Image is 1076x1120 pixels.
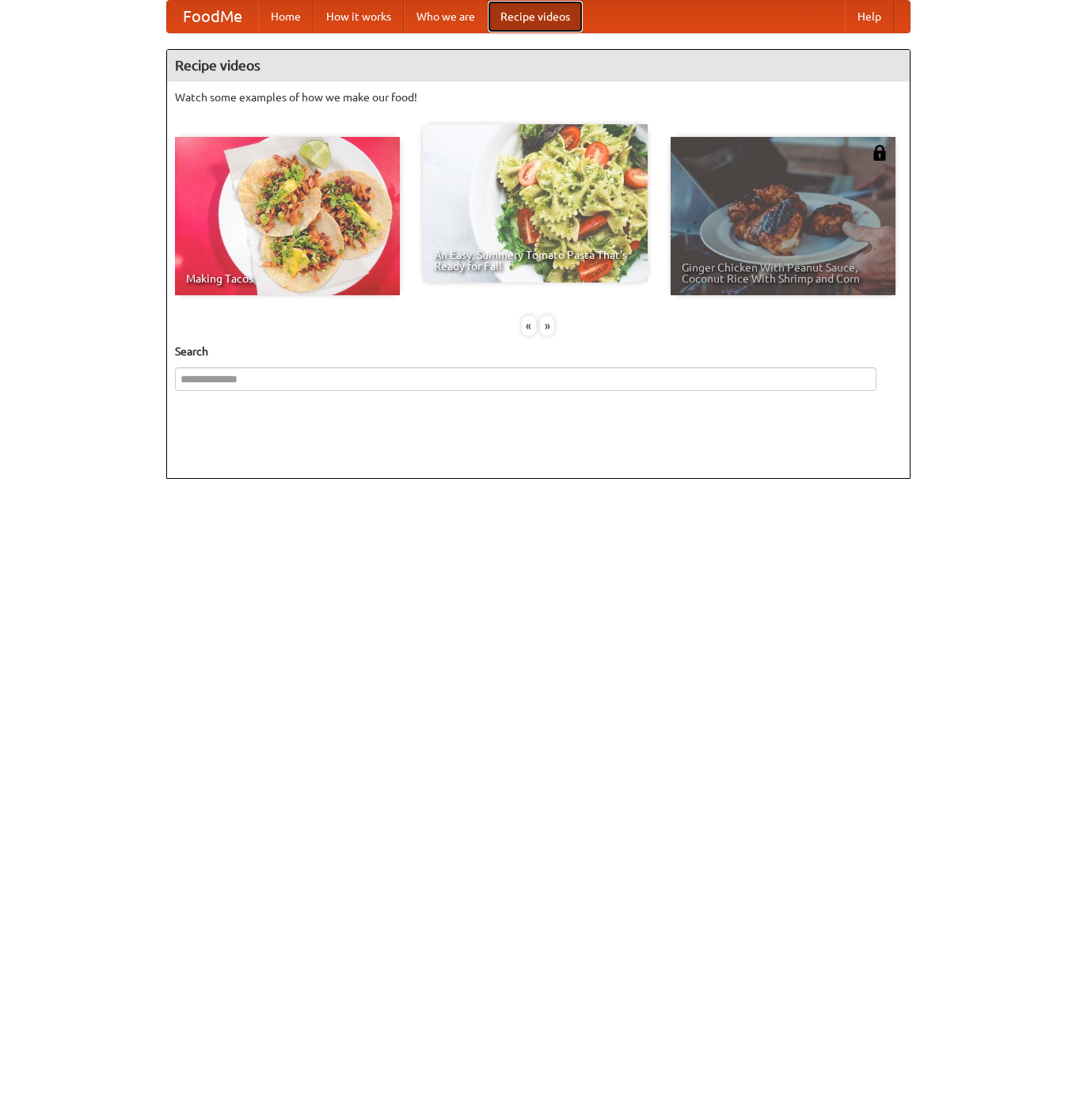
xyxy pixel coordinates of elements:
a: FoodMe [167,1,258,32]
span: Making Tacos [186,273,389,284]
a: How it works [314,1,404,32]
a: Home [258,1,314,32]
h4: Recipe videos [167,50,910,82]
span: An Easy, Summery Tomato Pasta That's Ready for Fall [434,249,637,271]
div: » [540,316,554,336]
p: Watch some examples of how we make our food! [175,89,902,105]
a: Help [845,1,894,32]
img: 483408.png [872,145,888,161]
a: Making Tacos [175,137,400,295]
a: Recipe videos [488,1,583,32]
div: « [522,316,536,336]
a: Who we are [404,1,488,32]
h5: Search [175,344,902,359]
a: An Easy, Summery Tomato Pasta That's Ready for Fall [423,124,648,283]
